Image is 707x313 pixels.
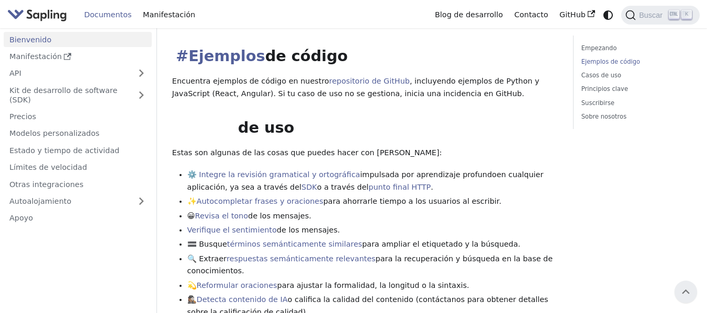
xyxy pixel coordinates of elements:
font: para ajustar la formalidad, la longitud o la sintaxis. [277,281,469,289]
a: Casos de uso [581,71,688,80]
button: Expandir la categoría de la barra lateral 'SDK' [131,83,152,107]
a: Ejemplos de código [581,57,688,67]
a: Modelos personalizados [4,126,152,141]
a: términos semánticamente similares [227,240,362,248]
font: Sobre nosotros [581,113,626,120]
font: Buscar [639,11,663,19]
img: Sapling.ai [7,7,67,22]
a: Otras integraciones [4,177,152,192]
font: , incluyendo ejemplos de Python y JavaScript (React, Angular). Si tu caso de uso no se gestiona, ... [172,77,540,98]
a: Sapling.ai [7,7,71,22]
font: 💫 [187,281,197,289]
a: Estado y tiempo de actividad [4,143,152,158]
font: Bienvenido [9,36,51,44]
a: Autocompletar frases y oraciones [197,197,323,205]
font: Suscribirse [581,99,614,107]
font: Casos de uso [581,72,621,79]
a: Principios clave [581,84,688,94]
font: para ahorrarle tiempo a los usuarios al escribir. [323,197,501,205]
font: API [9,69,21,77]
font: . [431,183,433,191]
font: de los mensajes. [277,226,340,234]
a: ⚙️ Integre la revisión gramatical y ortográfica [187,170,361,179]
a: Direct link to Code Examples [172,47,265,65]
a: Reformular oraciones [197,281,277,289]
font: o a través del [317,183,369,191]
font: Modelos personalizados [9,129,99,137]
a: Manifestación [137,7,201,23]
a: repositorio de GitHub [329,77,410,85]
font: Empezando [581,44,617,52]
a: Manifestación [4,49,152,64]
a: Suscribirse [581,98,688,108]
font: Documentos [84,10,132,19]
font: ✨ [187,197,197,205]
font: en cualquier aplicación, ya sea a través del [187,170,544,191]
font: de uso [238,119,295,136]
font: Kit de desarrollo de software (SDK) [9,86,117,104]
a: Apoyo [4,211,152,226]
a: Contacto [509,7,554,23]
font: de los mensajes. [248,212,311,220]
font: para ampliar el etiquetado y la búsqueda. [362,240,520,248]
a: Detecta contenido de IA [197,295,288,304]
a: punto final HTTP [368,183,431,191]
a: API [4,66,131,81]
font: Encuentra ejemplos de código en nuestro [172,77,329,85]
a: Límites de velocidad [4,160,152,175]
font: Manifestación [9,52,62,61]
font: 🕵🏽‍♀️ [187,295,197,304]
font: impulsada por aprendizaje profundo [360,170,497,179]
font: GitHub [559,10,586,19]
a: Empezando [581,43,688,53]
font: Estado y tiempo de actividad [9,146,119,155]
font: 🟰 Busque [187,240,227,248]
font: Apoyo [9,214,33,222]
font: 😀 [187,212,195,220]
font: de código [265,47,348,65]
a: respuestas semánticamente relevantes [227,254,376,263]
a: Documentos [78,7,137,23]
font: Autoalojamiento [9,197,71,205]
font: Blog de desarrollo [435,10,503,19]
font: Manifestación [143,10,195,19]
a: Revisa el tono [195,212,248,220]
font: Ejemplos de código [581,58,640,65]
a: Verifique el sentimiento [187,226,277,234]
a: Blog de desarrollo [429,7,509,23]
a: GitHub [554,7,600,23]
font: Principios clave [581,85,628,92]
a: SDK [301,183,317,191]
font: Contacto [514,10,548,19]
button: Buscar (Ctrl+K) [621,6,699,25]
a: Kit de desarrollo de software (SDK) [4,83,131,107]
font: Estas son algunas de las cosas que puedes hacer con [PERSON_NAME]: [172,148,442,157]
button: Expandir la categoría 'API' de la barra lateral [131,66,152,81]
font: 🔍 Extraer [187,254,227,263]
font: Ejemplos [188,47,265,65]
button: Cambiar entre modo oscuro y claro (actualmente modo sistema) [601,7,616,22]
a: Autoalojamiento [4,194,152,209]
font: Otras integraciones [9,180,83,189]
button: Desplácese hacia atrás hasta la parte superior [675,281,697,303]
a: Sobre nosotros [581,112,688,122]
font: Límites de velocidad [9,163,87,171]
a: Bienvenido [4,32,152,47]
font: Precios [9,112,36,121]
kbd: K [681,10,692,19]
a: Precios [4,109,152,124]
